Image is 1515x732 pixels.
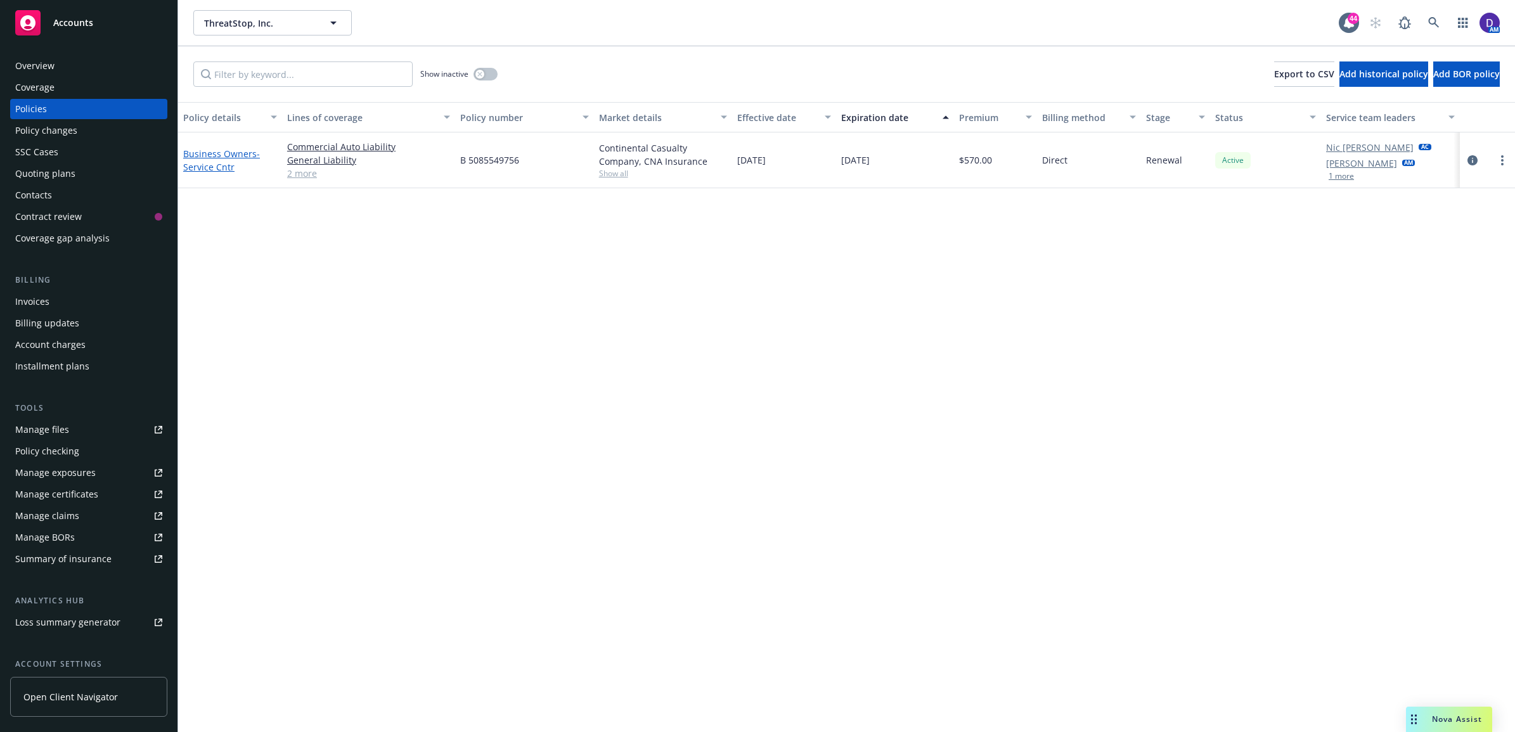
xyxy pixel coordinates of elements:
div: Manage certificates [15,484,98,504]
div: Contacts [15,185,52,205]
a: Contract review [10,207,167,227]
button: 1 more [1329,172,1354,180]
button: Add historical policy [1339,61,1428,87]
a: Loss summary generator [10,612,167,632]
a: more [1495,153,1510,168]
div: Status [1215,111,1302,124]
span: Active [1220,155,1246,166]
a: Coverage gap analysis [10,228,167,248]
a: SSC Cases [10,142,167,162]
a: Quoting plans [10,164,167,184]
div: Summary of insurance [15,549,112,569]
div: Stage [1146,111,1191,124]
a: Invoices [10,292,167,312]
a: Installment plans [10,356,167,376]
button: Stage [1141,102,1210,132]
div: Coverage [15,77,55,98]
a: Account charges [10,335,167,355]
button: Policy number [455,102,594,132]
span: Nova Assist [1432,714,1482,724]
div: Manage files [15,420,69,440]
span: Add BOR policy [1433,68,1500,80]
div: Installment plans [15,356,89,376]
div: Effective date [737,111,817,124]
a: [PERSON_NAME] [1326,157,1397,170]
div: Policies [15,99,47,119]
div: Lines of coverage [287,111,436,124]
div: Billing method [1042,111,1122,124]
span: Open Client Navigator [23,690,118,703]
a: Report a Bug [1392,10,1417,35]
img: photo [1480,13,1500,33]
a: 2 more [287,167,450,180]
div: Policy number [460,111,575,124]
a: Summary of insurance [10,549,167,569]
a: Overview [10,56,167,76]
div: Continental Casualty Company, CNA Insurance [599,141,728,168]
a: Policy changes [10,120,167,141]
a: Manage BORs [10,527,167,548]
button: Status [1210,102,1321,132]
div: Account settings [10,658,167,671]
span: Renewal [1146,153,1182,167]
a: Nic [PERSON_NAME] [1326,141,1414,154]
button: Lines of coverage [282,102,455,132]
span: Show inactive [420,68,468,79]
div: Market details [599,111,714,124]
a: Manage claims [10,506,167,526]
div: SSC Cases [15,142,58,162]
a: Switch app [1450,10,1476,35]
div: Manage claims [15,506,79,526]
a: Accounts [10,5,167,41]
a: Manage exposures [10,463,167,483]
button: ThreatStop, Inc. [193,10,352,35]
span: Accounts [53,18,93,28]
div: Policy changes [15,120,77,141]
div: Account charges [15,335,86,355]
span: B 5085549756 [460,153,519,167]
div: Manage exposures [15,463,96,483]
div: Billing [10,274,167,286]
div: Loss summary generator [15,612,120,632]
a: Contacts [10,185,167,205]
a: Manage certificates [10,484,167,504]
a: Coverage [10,77,167,98]
button: Billing method [1037,102,1141,132]
button: Market details [594,102,733,132]
span: Add historical policy [1339,68,1428,80]
a: Policies [10,99,167,119]
a: Business Owners [183,148,260,173]
button: Expiration date [836,102,954,132]
div: Analytics hub [10,594,167,607]
a: Commercial Auto Liability [287,140,450,153]
div: Premium [959,111,1018,124]
a: Search [1421,10,1447,35]
button: Effective date [732,102,836,132]
a: Start snowing [1363,10,1388,35]
div: Coverage gap analysis [15,228,110,248]
button: Policy details [178,102,282,132]
div: Overview [15,56,55,76]
div: 44 [1348,13,1359,24]
span: [DATE] [737,153,766,167]
div: Drag to move [1406,707,1422,732]
div: Quoting plans [15,164,75,184]
input: Filter by keyword... [193,61,413,87]
a: Policy checking [10,441,167,461]
div: Tools [10,402,167,414]
div: Policy details [183,111,263,124]
div: Policy checking [15,441,79,461]
button: Premium [954,102,1037,132]
span: Direct [1042,153,1067,167]
div: Billing updates [15,313,79,333]
div: Contract review [15,207,82,227]
a: Billing updates [10,313,167,333]
div: Service team leaders [1326,111,1441,124]
a: Manage files [10,420,167,440]
span: [DATE] [841,153,870,167]
div: Invoices [15,292,49,312]
button: Service team leaders [1321,102,1460,132]
a: General Liability [287,153,450,167]
a: circleInformation [1465,153,1480,168]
